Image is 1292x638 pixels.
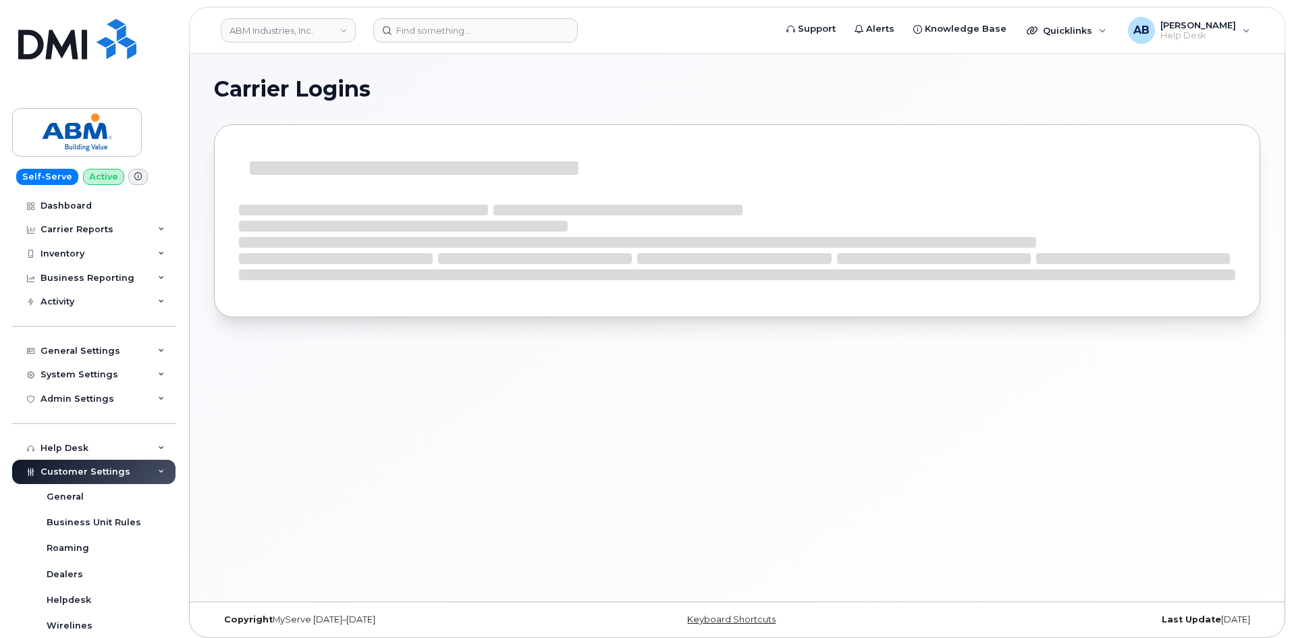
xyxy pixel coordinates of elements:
strong: Copyright [224,614,273,624]
div: [DATE] [911,614,1260,625]
a: Keyboard Shortcuts [687,614,776,624]
div: MyServe [DATE]–[DATE] [214,614,563,625]
strong: Last Update [1162,614,1221,624]
span: Carrier Logins [214,79,371,99]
